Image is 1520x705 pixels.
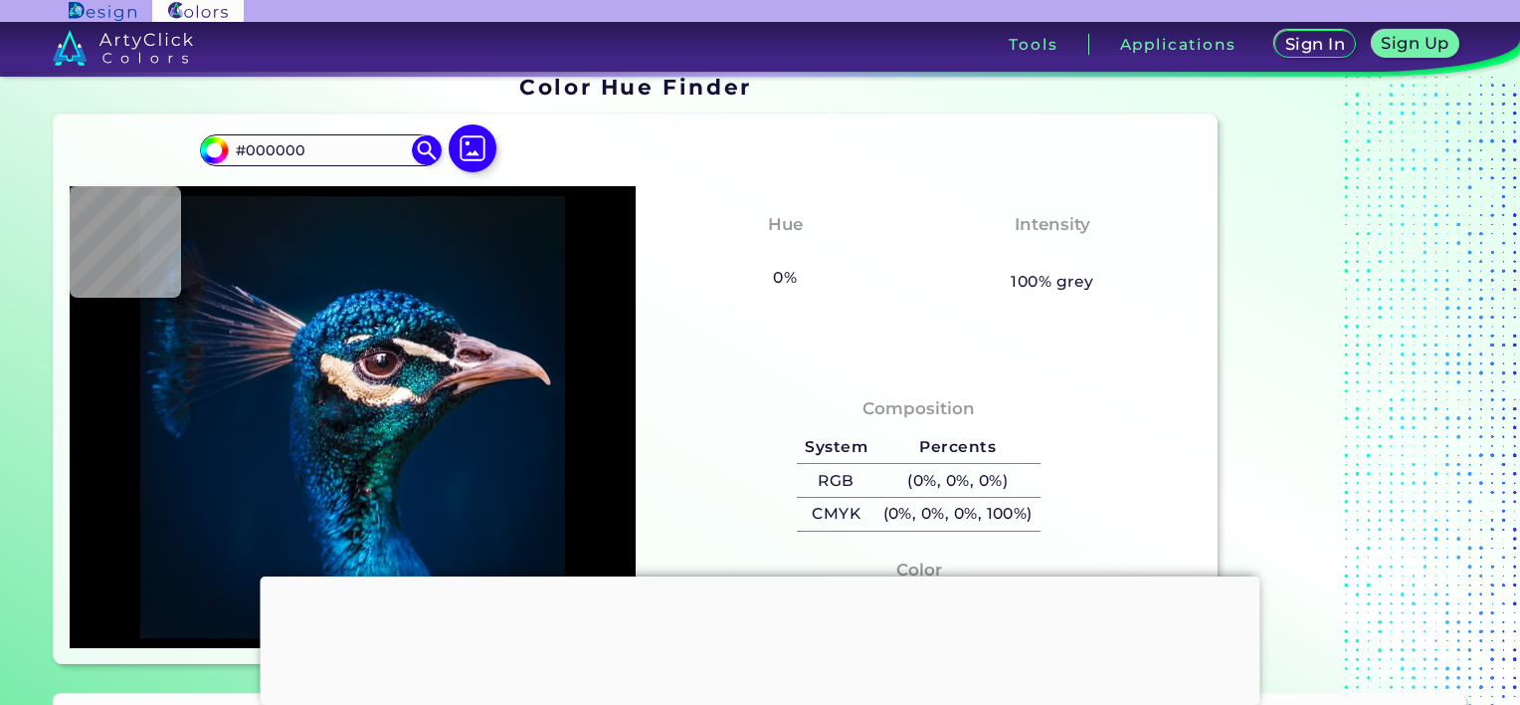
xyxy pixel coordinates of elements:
iframe: Advertisement [1226,68,1474,672]
h4: Hue [768,210,803,239]
a: Sign In [1278,32,1352,57]
h5: System [797,431,874,464]
img: ArtyClick Design logo [69,2,135,21]
a: Sign Up [1376,32,1454,57]
h5: (0%, 0%, 0%) [875,464,1041,497]
img: img_pavlin.jpg [80,196,626,638]
h3: Applications [1120,37,1236,52]
h3: None [1019,242,1085,266]
img: icon picture [449,124,496,172]
h5: RGB [797,464,874,497]
h5: Sign In [1288,37,1342,52]
h4: Intensity [1015,210,1090,239]
h5: 100% grey [1011,269,1093,295]
h4: Composition [862,394,975,423]
h5: (0%, 0%, 0%, 100%) [875,498,1041,531]
img: logo_artyclick_colors_white.svg [53,30,193,66]
h5: Sign Up [1385,36,1446,51]
h3: Tools [1009,37,1057,52]
h4: Color [896,556,942,585]
h3: None [752,242,819,266]
h5: Percents [875,431,1041,464]
img: icon search [412,135,442,165]
h5: 0% [766,265,805,291]
h1: Color Hue Finder [519,72,751,102]
h5: CMYK [797,498,874,531]
iframe: Advertisement [261,577,1260,700]
input: type color.. [228,136,413,163]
